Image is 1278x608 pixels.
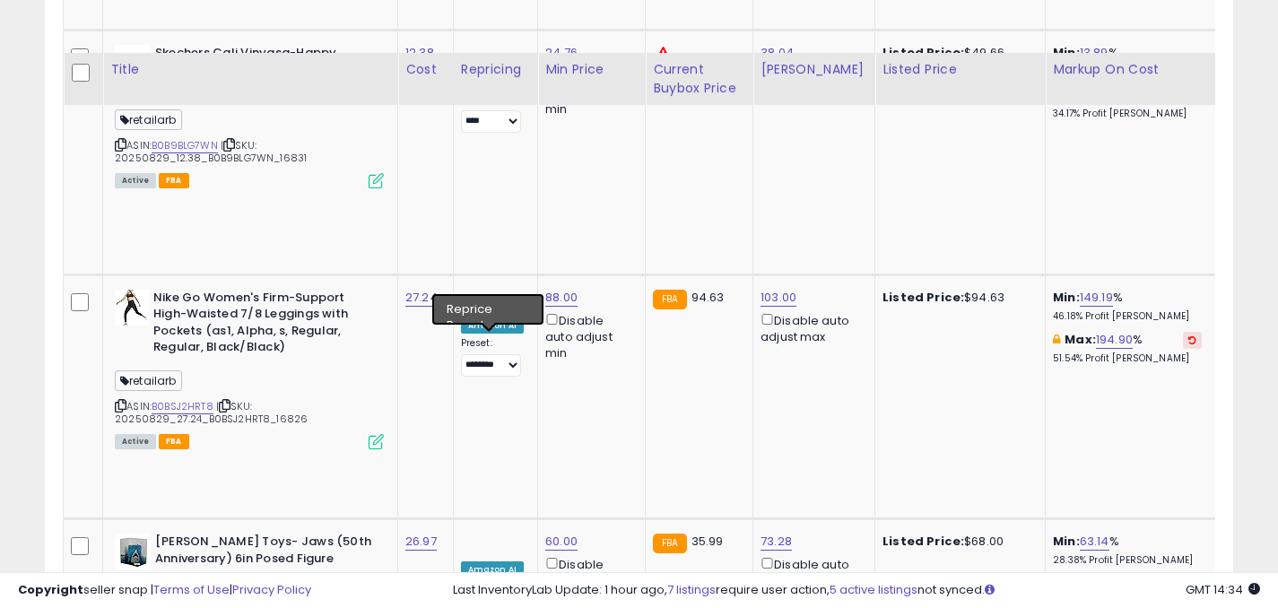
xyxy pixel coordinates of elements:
[453,582,1260,599] div: Last InventoryLab Update: 1 hour ago, require user action, not synced.
[882,290,1031,306] div: $94.63
[761,44,794,62] a: 38.04
[1188,335,1196,344] i: Revert to store-level Max Markup
[691,533,724,550] span: 35.99
[1053,352,1202,365] p: 51.54% Profit [PERSON_NAME]
[115,534,151,569] img: 41-4GFXvBfL._SL40_.jpg
[1053,334,1060,345] i: This overrides the store level max markup for this listing
[882,534,1031,550] div: $68.00
[882,533,964,550] b: Listed Price:
[405,60,446,79] div: Cost
[1096,331,1133,349] a: 194.90
[155,45,373,100] b: Skechers Cali Vinyasa-Happy Spring Women's Sandal, 9 B(M) [GEOGRAPHIC_DATA], Taupe
[882,289,964,306] b: Listed Price:
[882,45,1031,61] div: $49.66
[691,289,725,306] span: 94.63
[761,554,861,589] div: Disable auto adjust max
[115,290,149,326] img: 31XHoCgfhSL._SL40_.jpg
[153,581,230,598] a: Terms of Use
[1065,331,1096,348] b: Max:
[18,582,311,599] div: seller snap | |
[667,581,716,598] a: 7 listings
[115,370,182,391] span: retailarb
[115,109,182,130] span: retailarb
[653,290,686,309] small: FBA
[545,533,578,551] a: 60.00
[830,581,917,598] a: 5 active listings
[405,289,438,307] a: 27.24
[461,60,530,79] div: Repricing
[761,310,861,345] div: Disable auto adjust max
[1080,289,1113,307] a: 149.19
[882,60,1038,79] div: Listed Price
[115,434,156,449] span: All listings currently available for purchase on Amazon
[155,534,373,571] b: [PERSON_NAME] Toys- Jaws (50th Anniversary) 6in Posed Figure
[461,337,524,378] div: Preset:
[115,45,151,81] img: 31wny+5dtYL._SL40_.jpg
[1053,533,1080,550] b: Min:
[152,399,213,414] a: B0BSJ2HRT8
[1053,310,1202,323] p: 46.18% Profit [PERSON_NAME]
[882,44,964,61] b: Listed Price:
[1053,554,1202,567] p: 28.38% Profit [PERSON_NAME]
[653,60,745,98] div: Current Buybox Price
[761,60,867,79] div: [PERSON_NAME]
[153,290,371,360] b: Nike Go Women's Firm-Support High-Waisted 7/8 Leggings with Pockets (as1, Alpha, s, Regular, Regu...
[159,173,189,188] span: FBA
[18,581,83,598] strong: Copyright
[1053,290,1202,323] div: %
[1053,332,1202,365] div: %
[115,138,307,165] span: | SKU: 20250829_12.38_B0B9BLG7WN_16831
[115,173,156,188] span: All listings currently available for purchase on Amazon
[232,581,311,598] a: Privacy Policy
[405,533,437,551] a: 26.97
[1046,53,1216,105] th: The percentage added to the cost of goods (COGS) that forms the calculator for Min & Max prices.
[1080,533,1109,551] a: 63.14
[545,554,631,606] div: Disable auto adjust min
[1053,44,1080,61] b: Min:
[115,290,384,447] div: ASIN:
[545,44,578,62] a: 24.76
[110,60,390,79] div: Title
[1053,45,1202,78] div: %
[115,399,308,426] span: | SKU: 20250829_27.24_B0BSJ2HRT8_16826
[152,138,218,153] a: B0B9BLG7WN
[1053,60,1208,79] div: Markup on Cost
[1053,289,1080,306] b: Min:
[545,310,631,362] div: Disable auto adjust min
[761,533,792,551] a: 73.28
[461,317,524,334] div: Amazon AI
[545,60,638,79] div: Min Price
[761,289,796,307] a: 103.00
[1186,581,1260,598] span: 2025-09-16 14:34 GMT
[1053,108,1202,120] p: 34.17% Profit [PERSON_NAME]
[159,434,189,449] span: FBA
[1053,534,1202,567] div: %
[405,44,434,62] a: 12.38
[1080,44,1108,62] a: 13.89
[653,534,686,553] small: FBA
[545,289,578,307] a: 88.00
[461,92,524,133] div: Preset:
[115,45,384,187] div: ASIN:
